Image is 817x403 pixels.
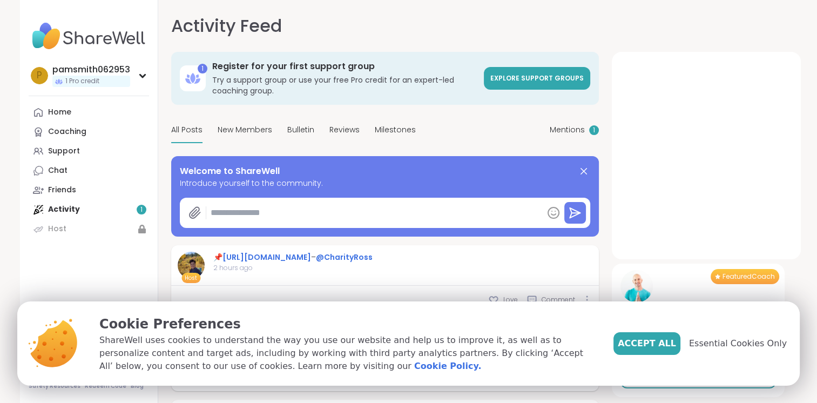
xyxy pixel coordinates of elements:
[85,382,126,390] a: Redeem Code
[52,64,130,76] div: pamsmith062953
[620,270,653,303] img: adrianmolina
[29,180,149,200] a: Friends
[37,69,42,83] span: p
[29,142,149,161] a: Support
[65,77,99,86] span: 1 Pro credit
[99,314,596,334] p: Cookie Preferences
[490,73,584,83] span: Explore support groups
[550,124,585,136] span: Mentions
[185,274,197,282] span: Host
[613,332,680,355] button: Accept All
[180,178,590,189] span: Introduce yourself to the community.
[171,124,202,136] span: All Posts
[212,75,477,96] h3: Try a support group or use your free Pro credit for an expert-led coaching group.
[171,13,282,39] h1: Activity Feed
[542,295,575,305] span: Comment
[29,122,149,142] a: Coaching
[48,107,71,118] div: Home
[48,185,76,196] div: Friends
[213,263,373,273] span: 2 hours ago
[287,124,314,136] span: Bulletin
[618,337,676,350] span: Accept All
[414,360,481,373] a: Cookie Policy.
[29,219,149,239] a: Host
[689,337,787,350] span: Essential Cookies Only
[99,334,596,373] p: ShareWell uses cookies to understand the way you use our website and help us to improve it, as we...
[198,64,207,73] div: 1
[218,124,272,136] span: New Members
[29,103,149,122] a: Home
[29,382,80,390] a: Safety Resources
[329,124,360,136] span: Reviews
[213,252,373,263] div: 📌 –
[48,126,86,137] div: Coaching
[48,165,67,176] div: Chat
[222,252,311,263] a: [URL][DOMAIN_NAME]
[503,295,518,305] span: Love
[484,67,590,90] a: Explore support groups
[316,252,373,263] a: @CharityRoss
[593,126,595,135] span: 1
[48,146,80,157] div: Support
[29,161,149,180] a: Chat
[723,272,775,281] span: Featured Coach
[131,382,144,390] a: Blog
[375,124,416,136] span: Milestones
[48,224,66,234] div: Host
[180,165,280,178] span: Welcome to ShareWell
[212,61,477,72] h3: Register for your first support group
[178,252,205,279] img: CharityRoss
[29,17,149,55] img: ShareWell Nav Logo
